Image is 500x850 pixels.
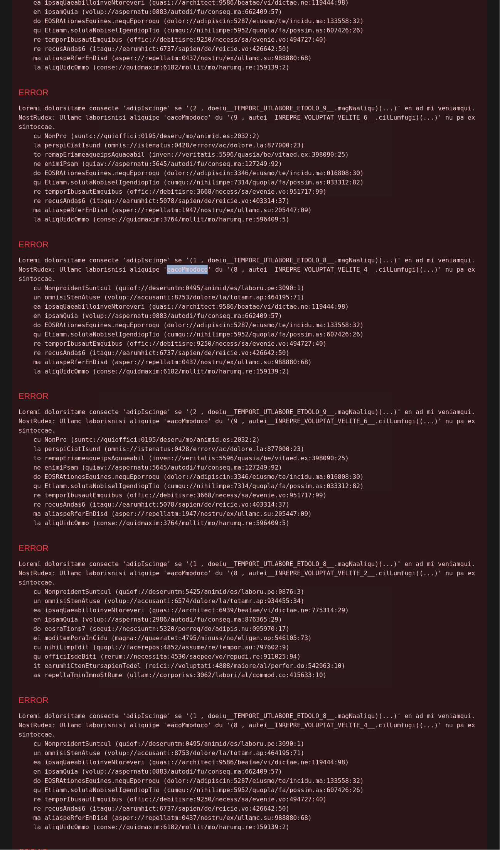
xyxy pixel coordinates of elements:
[19,544,481,554] div: ERROR
[19,104,481,224] div: Loremi dolorsitame consecte 'adipIscinge' se '(2 , doeiu__TEMPORI_UTLABORE_ETDOLO_9__.magNaaliqu)...
[19,256,481,376] div: Loremi dolorsitame consecte 'adipIscinge' se '(1 , doeiu__TEMPORI_UTLABORE_ETDOLO_8__.magNaaliqu)...
[19,560,481,680] div: Loremi dolorsitame consecte 'adipIscinge' se '(1 , doeiu__TEMPORI_UTLABORE_ETDOLO_8__.magNaaliqu)...
[19,392,481,402] div: ERROR
[19,712,481,832] div: Loremi dolorsitame consecte 'adipIscinge' se '(1 , doeiu__TEMPORI_UTLABORE_ETDOLO_8__.magNaaliqu)...
[19,408,481,528] div: Loremi dolorsitame consecte 'adipIscinge' se '(2 , doeiu__TEMPORI_UTLABORE_ETDOLO_9__.magNaaliqu)...
[19,240,481,250] div: ERROR
[19,696,481,706] div: ERROR
[19,88,481,98] div: ERROR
